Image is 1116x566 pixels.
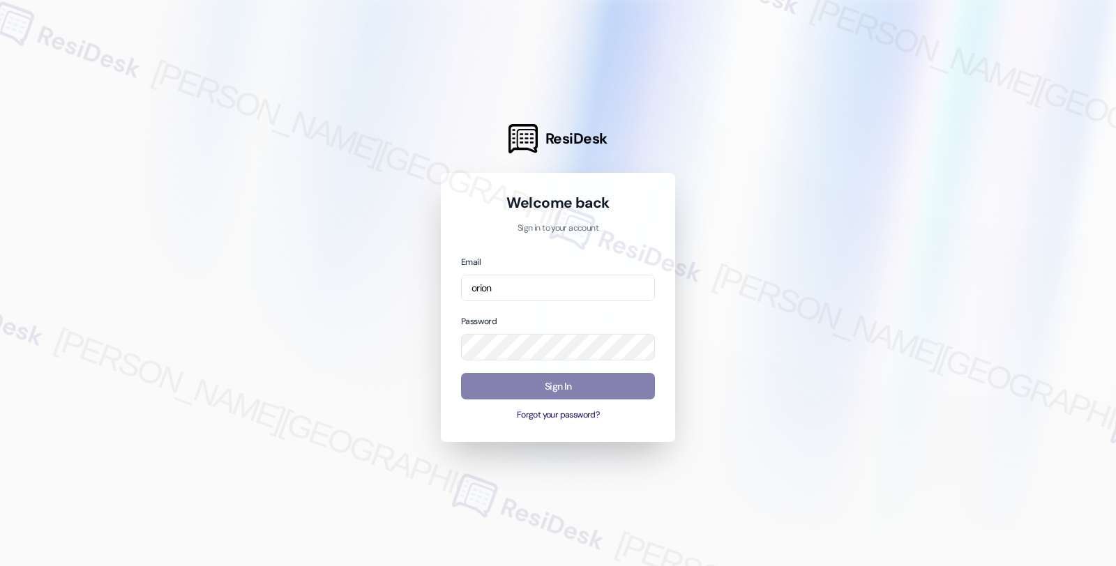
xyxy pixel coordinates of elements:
[461,373,655,400] button: Sign In
[461,222,655,235] p: Sign in to your account
[508,124,538,153] img: ResiDesk Logo
[545,129,608,148] span: ResiDesk
[461,409,655,422] button: Forgot your password?
[461,275,655,302] input: name@example.com
[461,257,481,268] label: Email
[461,316,497,327] label: Password
[461,193,655,213] h1: Welcome back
